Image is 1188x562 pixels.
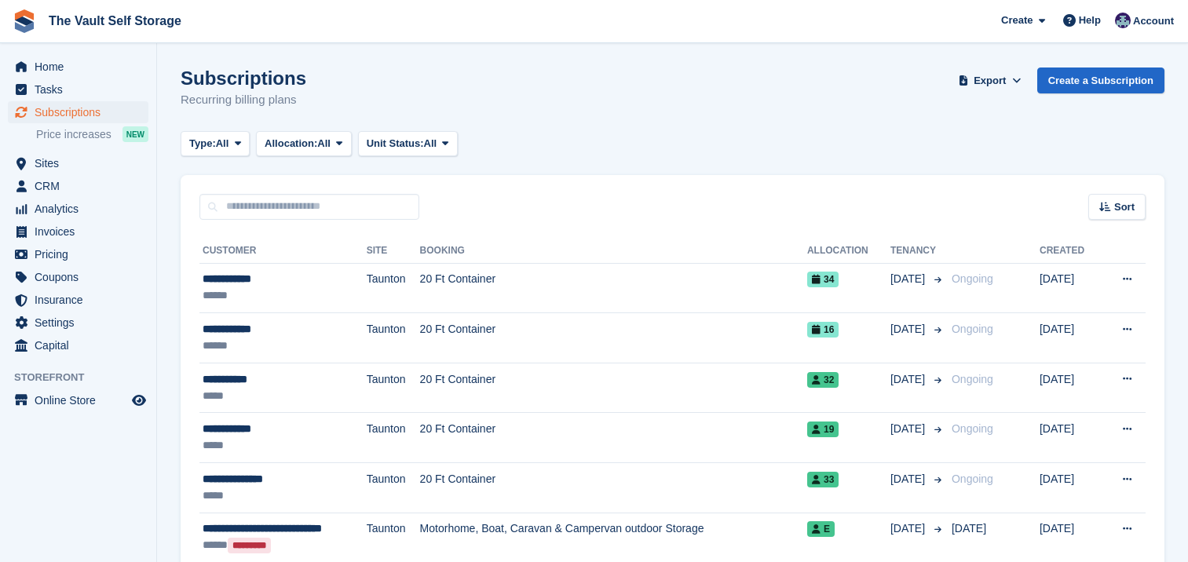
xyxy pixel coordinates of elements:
span: [DATE] [890,421,928,437]
a: menu [8,101,148,123]
span: [DATE] [890,371,928,388]
p: Recurring billing plans [181,91,306,109]
th: Customer [199,239,367,264]
span: All [424,136,437,151]
button: Export [956,68,1025,93]
th: Booking [420,239,807,264]
td: [DATE] [1040,313,1101,363]
td: [DATE] [1040,363,1101,413]
span: Sort [1114,199,1135,215]
td: 20 Ft Container [420,363,807,413]
div: NEW [122,126,148,142]
img: Hannah [1115,13,1131,28]
span: Online Store [35,389,129,411]
span: Ongoing [952,323,993,335]
a: menu [8,56,148,78]
h1: Subscriptions [181,68,306,89]
td: Taunton [367,463,420,513]
span: Coupons [35,266,129,288]
span: Capital [35,334,129,356]
a: menu [8,152,148,174]
span: 16 [807,322,839,338]
span: Ongoing [952,473,993,485]
span: Account [1133,13,1174,29]
a: menu [8,389,148,411]
span: Help [1079,13,1101,28]
a: menu [8,266,148,288]
span: Ongoing [952,422,993,435]
span: Pricing [35,243,129,265]
span: All [216,136,229,151]
span: 33 [807,472,839,487]
td: 20 Ft Container [420,463,807,513]
a: menu [8,289,148,311]
span: Export [974,73,1006,89]
span: E [807,521,835,537]
th: Site [367,239,420,264]
a: Create a Subscription [1037,68,1164,93]
button: Type: All [181,131,250,157]
td: 20 Ft Container [420,313,807,363]
span: Sites [35,152,129,174]
span: Storefront [14,370,156,385]
a: menu [8,243,148,265]
a: menu [8,198,148,220]
td: [DATE] [1040,463,1101,513]
td: [DATE] [1040,263,1101,313]
span: Allocation: [265,136,317,151]
span: All [317,136,331,151]
span: Tasks [35,78,129,100]
span: Price increases [36,127,111,142]
a: Price increases NEW [36,126,148,143]
span: Unit Status: [367,136,424,151]
a: menu [8,221,148,243]
td: Taunton [367,263,420,313]
img: stora-icon-8386f47178a22dfd0bd8f6a31ec36ba5ce8667c1dd55bd0f319d3a0aa187defe.svg [13,9,36,33]
a: menu [8,78,148,100]
span: 34 [807,272,839,287]
span: Create [1001,13,1033,28]
td: 20 Ft Container [420,263,807,313]
a: menu [8,334,148,356]
span: Ongoing [952,373,993,385]
th: Tenancy [890,239,945,264]
span: Invoices [35,221,129,243]
th: Created [1040,239,1101,264]
span: Type: [189,136,216,151]
span: Subscriptions [35,101,129,123]
span: [DATE] [952,522,986,535]
span: 32 [807,372,839,388]
a: The Vault Self Storage [42,8,188,34]
button: Allocation: All [256,131,352,157]
span: [DATE] [890,321,928,338]
th: Allocation [807,239,890,264]
span: [DATE] [890,520,928,537]
span: Insurance [35,289,129,311]
span: [DATE] [890,471,928,487]
td: [DATE] [1040,413,1101,463]
td: Taunton [367,413,420,463]
span: 19 [807,421,839,437]
button: Unit Status: All [358,131,458,157]
td: Taunton [367,363,420,413]
span: Home [35,56,129,78]
span: Analytics [35,198,129,220]
span: [DATE] [890,271,928,287]
span: Settings [35,312,129,334]
td: 20 Ft Container [420,413,807,463]
span: Ongoing [952,272,993,285]
a: Preview store [130,391,148,410]
a: menu [8,312,148,334]
a: menu [8,175,148,197]
td: Taunton [367,313,420,363]
span: CRM [35,175,129,197]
